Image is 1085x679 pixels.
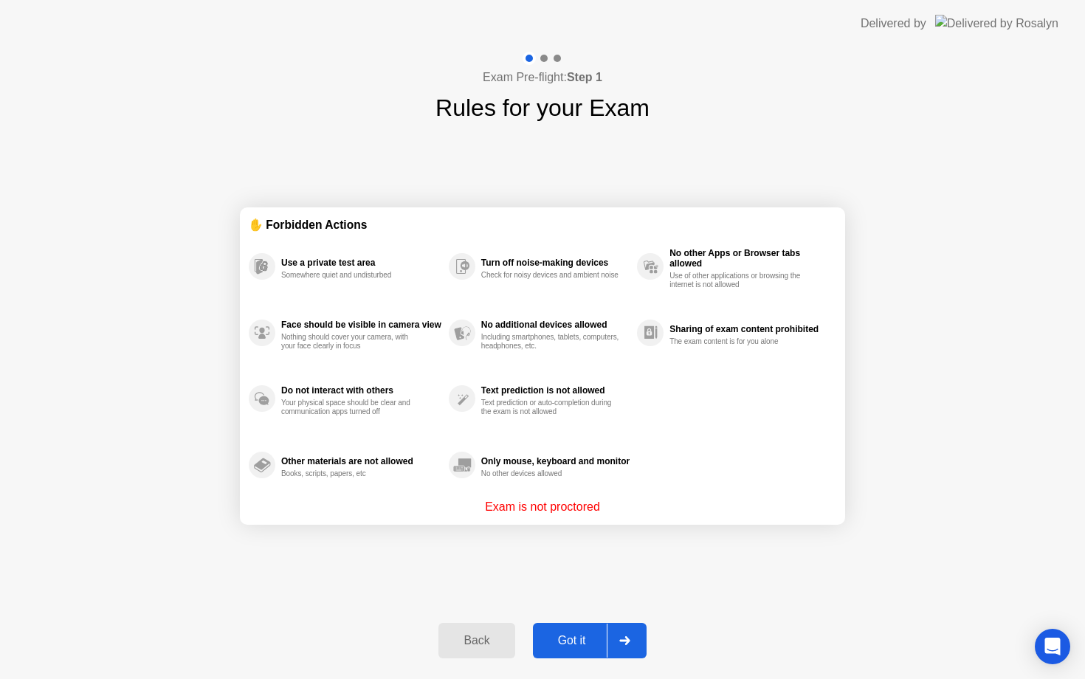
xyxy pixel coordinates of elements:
[481,469,621,478] div: No other devices allowed
[481,399,621,416] div: Text prediction or auto-completion during the exam is not allowed
[281,385,441,396] div: Do not interact with others
[861,15,926,32] div: Delivered by
[281,258,441,268] div: Use a private test area
[935,15,1058,32] img: Delivered by Rosalyn
[281,469,421,478] div: Books, scripts, papers, etc
[281,333,421,351] div: Nothing should cover your camera, with your face clearly in focus
[281,456,441,466] div: Other materials are not allowed
[533,623,647,658] button: Got it
[481,385,630,396] div: Text prediction is not allowed
[481,258,630,268] div: Turn off noise-making devices
[669,248,829,269] div: No other Apps or Browser tabs allowed
[281,399,421,416] div: Your physical space should be clear and communication apps turned off
[281,271,421,280] div: Somewhere quiet and undisturbed
[438,623,514,658] button: Back
[669,272,809,289] div: Use of other applications or browsing the internet is not allowed
[481,320,630,330] div: No additional devices allowed
[481,271,621,280] div: Check for noisy devices and ambient noise
[435,90,650,125] h1: Rules for your Exam
[481,333,621,351] div: Including smartphones, tablets, computers, headphones, etc.
[1035,629,1070,664] div: Open Intercom Messenger
[669,324,829,334] div: Sharing of exam content prohibited
[537,634,607,647] div: Got it
[485,498,600,516] p: Exam is not proctored
[669,337,809,346] div: The exam content is for you alone
[481,456,630,466] div: Only mouse, keyboard and monitor
[281,320,441,330] div: Face should be visible in camera view
[249,216,836,233] div: ✋ Forbidden Actions
[567,71,602,83] b: Step 1
[443,634,510,647] div: Back
[483,69,602,86] h4: Exam Pre-flight:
